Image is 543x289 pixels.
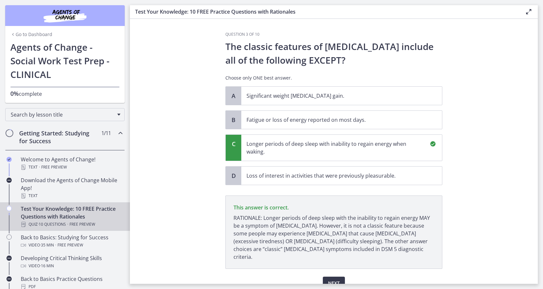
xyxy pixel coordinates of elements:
[328,279,340,287] span: Next
[55,241,56,249] span: ·
[10,90,120,98] p: complete
[21,233,122,249] div: Back to Basics: Studying for Success
[10,31,52,38] a: Go to Dashboard
[234,204,289,211] span: This answer is correct.
[67,220,68,228] span: ·
[21,220,122,228] div: Quiz
[11,111,114,118] span: Search by lesson title
[246,140,424,156] p: Longer periods of deep sleep with inability to regain energy when waking.
[69,220,95,228] span: Free preview
[21,192,122,200] div: Text
[21,163,122,171] div: Text
[230,172,237,180] span: D
[225,75,442,81] p: Choose only ONE best answer.
[21,156,122,171] div: Welcome to Agents of Change!
[246,172,424,180] p: Loss of interest in activities that were previously pleasurable.
[246,92,424,100] p: Significant weight [MEDICAL_DATA] gain.
[38,220,66,228] span: · 10 Questions
[39,163,40,171] span: ·
[21,262,122,270] div: Video
[26,8,104,23] img: Agents of Change Social Work Test Prep
[230,92,237,100] span: A
[40,241,54,249] span: · 35 min
[230,140,237,148] span: C
[101,129,111,137] span: 1 / 11
[21,254,122,270] div: Developing Critical Thinking Skills
[21,176,122,200] div: Download the Agents of Change Mobile App!
[40,262,54,270] span: · 16 min
[234,214,434,261] p: RATIONALE: Longer periods of deep sleep with the inability to regain energy MAY be a symptom of [...
[135,8,514,16] h3: Test Your Knowledge: 10 FREE Practice Questions with Rationales
[10,40,120,81] h1: Agents of Change - Social Work Test Prep - CLINICAL
[225,40,442,67] p: The classic features of [MEDICAL_DATA] include all of the following EXCEPT?
[19,129,98,145] h2: Getting Started: Studying for Success
[57,241,83,249] span: Free preview
[21,205,122,228] div: Test Your Knowledge: 10 FREE Practice Questions with Rationales
[21,241,122,249] div: Video
[5,108,125,121] div: Search by lesson title
[225,32,442,37] h3: Question 3 of 10
[10,90,19,97] span: 0%
[230,116,237,124] span: B
[246,116,424,124] p: Fatigue or loss of energy reported on most days.
[6,157,12,162] i: Completed
[41,163,67,171] span: Free preview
